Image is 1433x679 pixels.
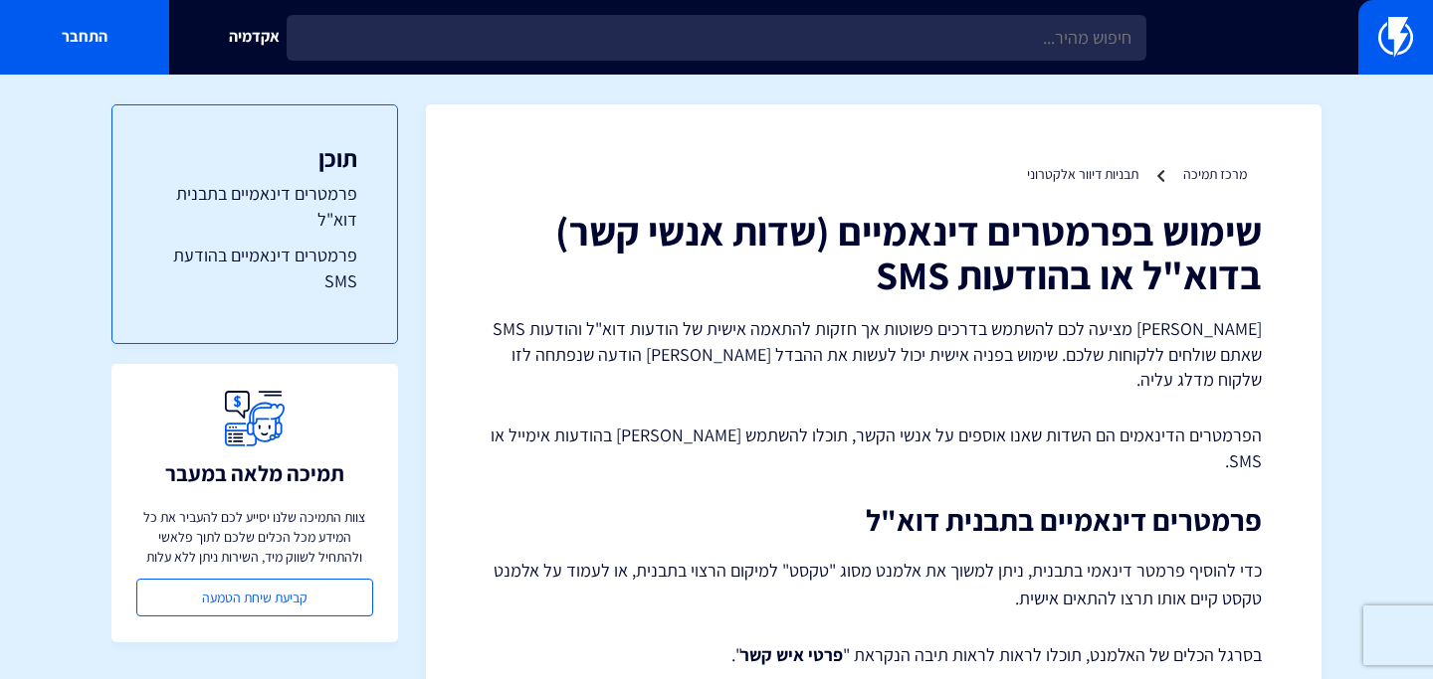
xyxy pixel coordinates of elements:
a: תבניות דיוור אלקטרוני [1027,165,1138,183]
a: פרמטרים דינאמיים בתבנית דוא"ל [152,181,357,232]
h2: פרמטרים דינאמיים בתבנית דוא"ל [486,504,1262,537]
input: חיפוש מהיר... [287,15,1146,61]
p: הפרמטרים הדינאמים הם השדות שאנו אוספים על אנשי הקשר, תוכלו להשתמש [PERSON_NAME] בהודעות אימייל או... [486,423,1262,473]
p: בסרגל הכלים של האלמנט, תוכלו לראות לראות תיבה הנקראת " ". [486,642,1262,668]
p: כדי להוסיף פרמטר דינאמי בתבנית, ניתן למשוך את אלמנט מסוג "טקסט" למיקום הרצוי בתבנית, או לעמוד על ... [486,557,1262,612]
p: צוות התמיכה שלנו יסייע לכם להעביר את כל המידע מכל הכלים שלכם לתוך פלאשי ולהתחיל לשווק מיד, השירות... [136,507,373,567]
a: מרכז תמיכה [1183,165,1247,183]
p: [PERSON_NAME] מציעה לכם להשתמש בדרכים פשוטות אך חזקות להתאמה אישית של הודעות דוא"ל והודעות SMS שא... [486,316,1262,393]
a: פרמטרים דינאמיים בהודעת SMS [152,243,357,293]
strong: פרטי איש קשר [740,643,843,666]
h3: תוכן [152,145,357,171]
h1: שימוש בפרמטרים דינאמיים (שדות אנשי קשר) בדוא"ל או בהודעות SMS [486,209,1262,296]
a: קביעת שיחת הטמעה [136,579,373,616]
h3: תמיכה מלאה במעבר [165,461,344,485]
